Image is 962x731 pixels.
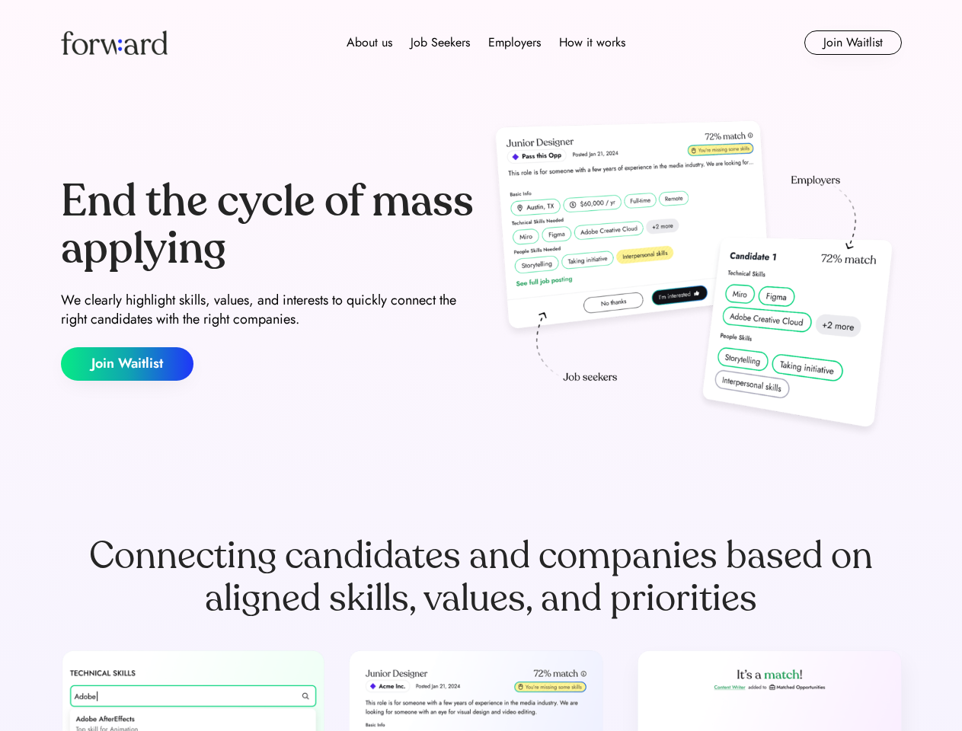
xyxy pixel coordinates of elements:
button: Join Waitlist [61,347,193,381]
div: About us [347,34,392,52]
div: Job Seekers [411,34,470,52]
div: Employers [488,34,541,52]
div: End the cycle of mass applying [61,178,475,272]
img: Forward logo [61,30,168,55]
div: We clearly highlight skills, values, and interests to quickly connect the right candidates with t... [61,291,475,329]
div: How it works [559,34,625,52]
div: Connecting candidates and companies based on aligned skills, values, and priorities [61,535,902,620]
img: hero-image.png [487,116,902,443]
button: Join Waitlist [804,30,902,55]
